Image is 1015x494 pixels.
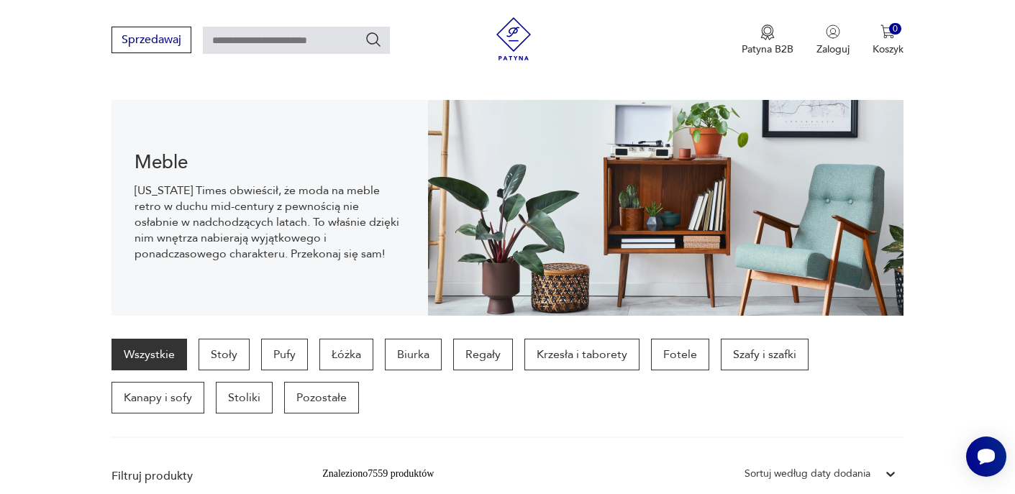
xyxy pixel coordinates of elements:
h1: Meble [135,154,405,171]
a: Łóżka [319,339,373,370]
img: Patyna - sklep z meblami i dekoracjami vintage [492,17,535,60]
p: [US_STATE] Times obwieścił, że moda na meble retro w duchu mid-century z pewnością nie osłabnie w... [135,183,405,262]
a: Pufy [261,339,308,370]
p: Patyna B2B [742,42,793,56]
a: Sprzedawaj [111,36,191,46]
iframe: Smartsupp widget button [966,436,1006,477]
a: Regały [453,339,513,370]
a: Fotele [651,339,709,370]
img: Ikonka użytkownika [826,24,840,39]
p: Zaloguj [816,42,850,56]
button: 0Koszyk [873,24,904,56]
img: Ikona medalu [760,24,775,40]
div: 0 [889,23,901,35]
a: Szafy i szafki [721,339,809,370]
a: Kanapy i sofy [111,382,204,413]
button: Zaloguj [816,24,850,56]
p: Koszyk [873,42,904,56]
p: Filtruj produkty [111,468,288,484]
a: Stoliki [216,382,273,413]
button: Sprzedawaj [111,27,191,53]
a: Stoły [199,339,250,370]
div: Sortuj według daty dodania [745,466,870,482]
a: Ikona medaluPatyna B2B [742,24,793,56]
button: Patyna B2B [742,24,793,56]
a: Wszystkie [111,339,187,370]
a: Krzesła i taborety [524,339,640,370]
img: Ikona koszyka [880,24,895,39]
a: Pozostałe [284,382,359,413]
a: Biurka [385,339,442,370]
button: Szukaj [365,31,382,48]
div: Znaleziono 7559 produktów [322,466,434,482]
img: Meble [428,100,903,316]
